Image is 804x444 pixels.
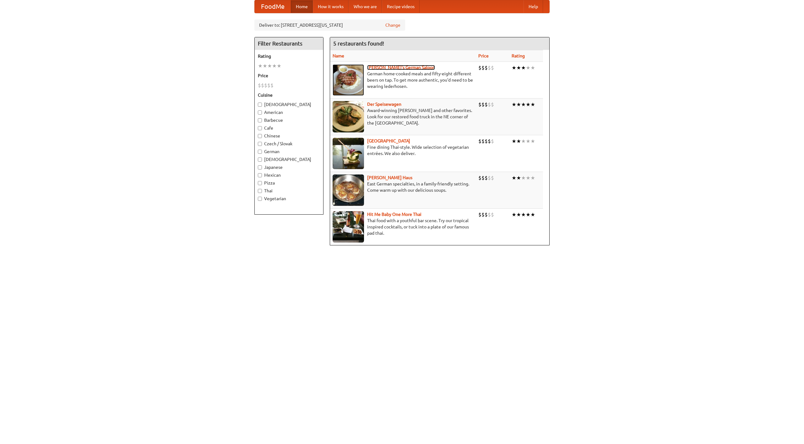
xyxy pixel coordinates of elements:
li: $ [258,82,261,89]
li: $ [267,82,270,89]
h5: Price [258,72,320,79]
li: $ [478,211,481,218]
input: [DEMOGRAPHIC_DATA] [258,103,262,107]
li: ★ [530,138,535,145]
label: Czech / Slovak [258,141,320,147]
li: ★ [521,138,526,145]
a: Home [291,0,313,13]
a: Help [524,0,543,13]
li: ★ [263,62,267,69]
p: East German specialties, in a family-friendly setting. Come warm up with our delicious soups. [333,181,473,193]
label: American [258,109,320,115]
li: $ [481,64,485,71]
li: $ [478,64,481,71]
li: ★ [526,101,530,108]
input: American [258,110,262,115]
a: Recipe videos [382,0,420,13]
li: $ [488,101,491,108]
li: $ [488,174,491,181]
a: Der Speisewagen [367,102,401,107]
li: $ [481,138,485,145]
ng-pluralize: 5 restaurants found! [333,40,384,46]
label: Japanese [258,164,320,170]
h4: Filter Restaurants [255,37,323,50]
input: Pizza [258,181,262,185]
a: Name [333,53,344,58]
a: [PERSON_NAME] Haus [367,175,412,180]
li: $ [485,64,488,71]
li: $ [264,82,267,89]
li: $ [481,174,485,181]
a: Hit Me Baby One More Thai [367,212,421,217]
a: How it works [313,0,349,13]
a: Rating [512,53,525,58]
li: $ [270,82,274,89]
li: ★ [526,64,530,71]
a: [PERSON_NAME]'s German Saloon [367,65,435,70]
label: Mexican [258,172,320,178]
input: Japanese [258,165,262,169]
label: [DEMOGRAPHIC_DATA] [258,101,320,108]
input: Czech / Slovak [258,142,262,146]
li: ★ [272,62,277,69]
h5: Cuisine [258,92,320,98]
img: speisewagen.jpg [333,101,364,132]
li: ★ [521,174,526,181]
img: kohlhaus.jpg [333,174,364,206]
li: ★ [521,211,526,218]
li: ★ [516,174,521,181]
li: $ [481,101,485,108]
img: babythai.jpg [333,211,364,243]
li: ★ [530,101,535,108]
li: $ [488,211,491,218]
li: ★ [267,62,272,69]
label: [DEMOGRAPHIC_DATA] [258,156,320,163]
label: Thai [258,188,320,194]
li: $ [478,101,481,108]
li: $ [491,211,494,218]
a: Price [478,53,489,58]
input: Vegetarian [258,197,262,201]
label: German [258,148,320,155]
li: $ [491,101,494,108]
a: FoodMe [255,0,291,13]
label: Pizza [258,180,320,186]
li: ★ [512,64,516,71]
li: ★ [526,211,530,218]
img: satay.jpg [333,138,364,169]
p: German home-cooked meals and fifty-eight different beers on tap. To get more authentic, you'd nee... [333,71,473,89]
label: Barbecue [258,117,320,123]
li: ★ [516,138,521,145]
img: esthers.jpg [333,64,364,96]
input: German [258,150,262,154]
li: $ [485,174,488,181]
li: ★ [277,62,281,69]
li: ★ [512,101,516,108]
a: [GEOGRAPHIC_DATA] [367,138,410,143]
input: Mexican [258,173,262,177]
input: Cafe [258,126,262,130]
p: Award-winning [PERSON_NAME] and other favorites. Look for our restored food truck in the NE corne... [333,107,473,126]
li: ★ [258,62,263,69]
li: $ [488,138,491,145]
h5: Rating [258,53,320,59]
li: $ [485,211,488,218]
li: $ [478,174,481,181]
li: ★ [526,174,530,181]
input: [DEMOGRAPHIC_DATA] [258,158,262,162]
li: ★ [530,211,535,218]
li: ★ [526,138,530,145]
li: ★ [516,211,521,218]
li: ★ [516,64,521,71]
li: $ [485,101,488,108]
a: Who we are [349,0,382,13]
li: $ [491,64,494,71]
li: ★ [521,101,526,108]
p: Thai food with a youthful bar scene. Try our tropical inspired cocktails, or tuck into a plate of... [333,217,473,236]
li: $ [478,138,481,145]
